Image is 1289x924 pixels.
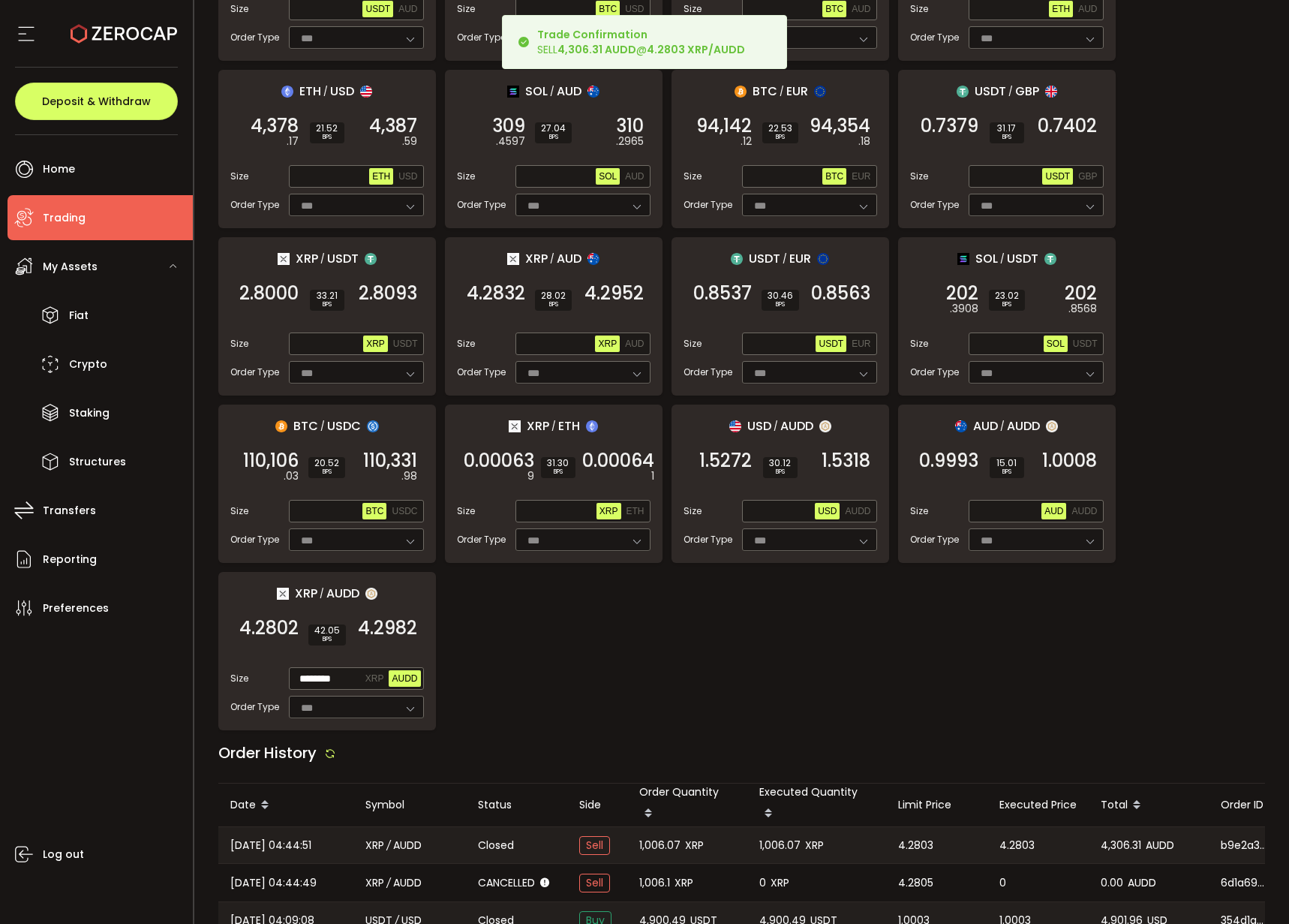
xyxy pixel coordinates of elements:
span: SOL [525,82,548,101]
span: Crypto [69,354,107,375]
span: XRP [295,584,317,603]
span: ETH [626,506,644,516]
em: .8568 [1068,301,1097,317]
span: XRP [805,837,824,854]
button: XRP [595,336,620,352]
span: Order Type [230,366,279,379]
span: AUDD [1007,417,1040,435]
img: usd_portfolio.svg [360,86,372,98]
i: BPS [547,468,569,477]
span: XRP [685,837,704,854]
span: USD [398,171,417,182]
span: 1.5318 [822,453,870,468]
div: Executed Quantity [747,784,886,826]
i: BPS [768,300,793,309]
button: USD [395,168,420,185]
span: Order Type [230,700,279,714]
span: USD [818,506,837,516]
span: 23.02 [995,291,1019,300]
span: 4.2802 [239,621,299,636]
div: Order Quantity [627,784,747,826]
span: XRP [366,339,385,349]
span: AUD [557,82,581,101]
span: Order Type [684,366,732,379]
span: 27.04 [541,124,566,133]
i: BPS [314,635,340,644]
span: [DATE] 04:44:49 [230,874,317,892]
button: BTC [822,168,846,185]
em: / [783,252,787,266]
span: USDT [393,339,418,349]
img: eur_portfolio.svg [817,253,829,265]
button: XRP [362,670,387,687]
span: 1.5272 [699,453,752,468]
span: Size [910,337,928,351]
button: BTC [822,1,846,17]
span: USDT [975,82,1006,101]
span: Size [230,337,248,351]
span: XRP [365,874,384,892]
img: xrp_portfolio.png [507,253,519,265]
span: 1,006.07 [759,837,801,854]
span: GBP [1015,82,1039,101]
span: XRP [296,249,318,268]
span: Order Type [457,366,506,379]
span: Size [230,504,248,518]
em: / [323,85,328,98]
i: BPS [995,300,1019,309]
div: Executed Price [987,796,1089,814]
em: .18 [858,134,870,149]
span: 0 [999,874,1006,892]
span: Order Type [457,198,506,212]
span: ETH [299,82,321,101]
img: sol_portfolio.png [957,253,969,265]
span: Trading [43,207,86,229]
button: USDT [362,1,393,17]
span: My Assets [43,256,98,278]
span: ETH [1052,4,1070,14]
img: aud_portfolio.svg [587,86,599,98]
img: gbp_portfolio.svg [1045,86,1057,98]
span: Reporting [43,549,97,570]
i: BPS [768,133,792,142]
span: USDT [819,339,843,349]
em: / [1008,85,1013,98]
span: 22.53 [768,124,792,133]
span: XRP [675,874,693,892]
span: Size [684,170,702,183]
span: Order Type [230,198,279,212]
span: BTC [365,506,383,516]
button: USDC [389,503,420,519]
span: 30.46 [768,291,793,300]
span: 1.0008 [1042,453,1097,468]
img: eur_portfolio.svg [814,86,826,98]
iframe: Chat Widget [1110,762,1289,924]
span: Size [910,170,928,183]
span: 42.05 [314,626,340,635]
span: Size [457,2,475,16]
span: AUD [625,171,644,182]
span: XRP [527,417,549,435]
button: USDT [390,336,421,352]
span: 4,387 [369,119,417,134]
img: usdc_portfolio.svg [367,420,379,432]
span: 309 [492,119,525,134]
em: / [780,85,784,98]
span: XRP [365,673,384,684]
span: 4,306.31 [1101,837,1141,854]
span: Preferences [43,597,109,619]
span: 20.52 [314,459,339,468]
em: / [320,420,325,433]
span: Order Type [684,533,732,546]
em: .98 [401,468,417,484]
span: XRP [598,339,617,349]
span: 0.00063 [464,453,534,468]
button: AUD [622,168,647,185]
button: USDT [1070,336,1101,352]
img: eth_portfolio.svg [281,86,293,98]
button: USDT [1042,168,1073,185]
span: SOL [599,171,617,182]
span: Transfers [43,500,96,522]
button: AUD [622,336,647,352]
span: EUR [852,339,870,349]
